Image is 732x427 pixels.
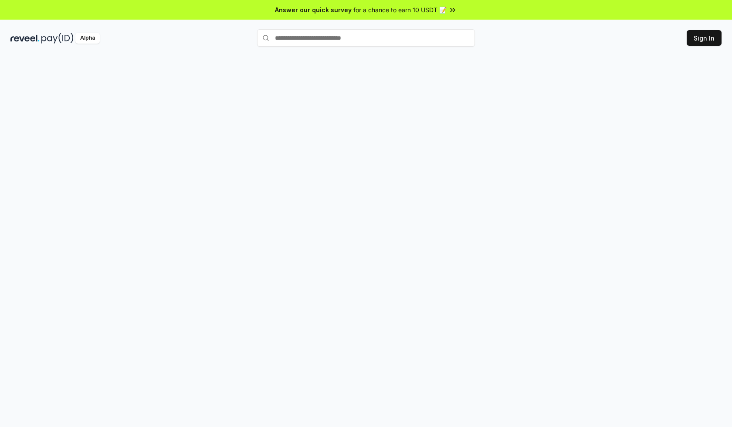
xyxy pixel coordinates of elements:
[353,5,447,14] span: for a chance to earn 10 USDT 📝
[275,5,352,14] span: Answer our quick survey
[10,33,40,44] img: reveel_dark
[75,33,100,44] div: Alpha
[41,33,74,44] img: pay_id
[687,30,722,46] button: Sign In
